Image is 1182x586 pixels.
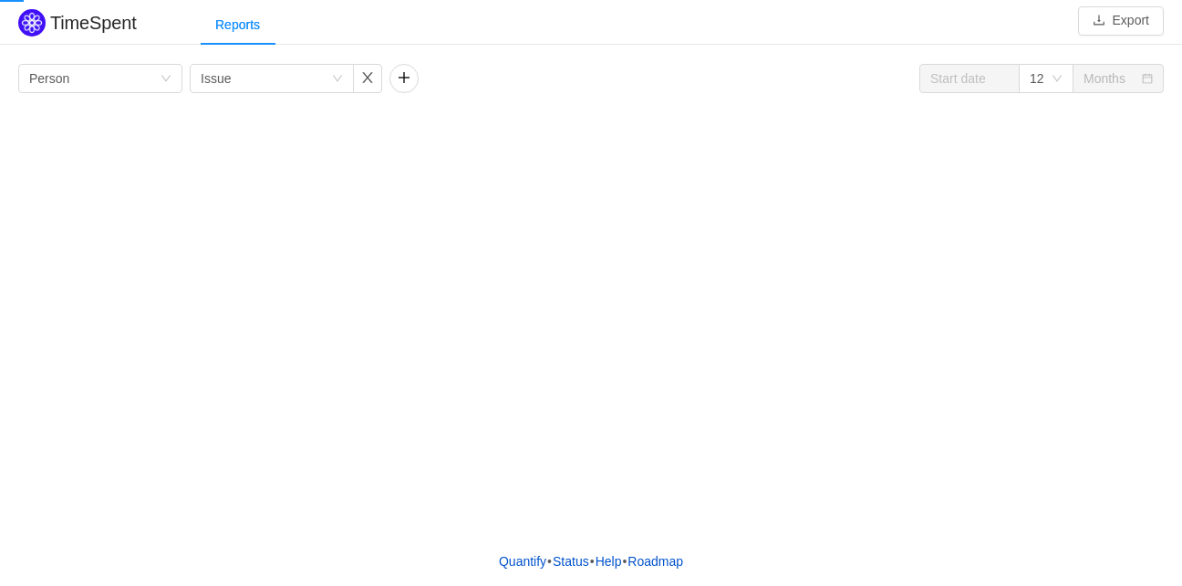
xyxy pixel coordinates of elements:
div: Reports [201,5,275,46]
button: icon: plus [389,64,419,93]
button: icon: downloadExport [1078,6,1164,36]
button: icon: close [353,64,382,93]
span: • [547,554,552,569]
i: icon: down [1052,73,1063,86]
a: Status [552,548,590,575]
img: Quantify logo [18,9,46,37]
a: Help [595,548,623,575]
div: Issue [201,65,231,92]
a: Roadmap [627,548,684,575]
div: Person [29,65,69,92]
i: icon: down [161,73,171,86]
input: Start date [919,64,1020,93]
span: • [590,554,595,569]
div: Months [1083,65,1125,92]
div: 12 [1030,65,1044,92]
i: icon: down [332,73,343,86]
i: icon: calendar [1142,73,1153,86]
h2: TimeSpent [50,13,137,33]
a: Quantify [498,548,547,575]
span: • [622,554,627,569]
